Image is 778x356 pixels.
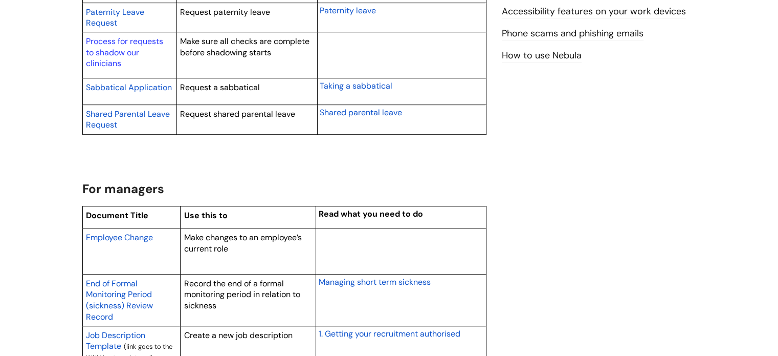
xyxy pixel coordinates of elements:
[86,278,153,322] span: End of Formal Monitoring Period (sickness) Review Record
[180,7,270,17] span: Request paternity leave
[86,6,144,29] a: Paternity Leave Request
[86,36,163,69] a: Process for requests to shadow our clinicians
[184,210,228,221] span: Use this to
[318,277,430,287] span: Managing short term sickness
[86,232,153,243] span: Employee Change
[86,277,153,323] a: End of Formal Monitoring Period (sickness) Review Record
[318,327,460,340] a: 1. Getting your recruitment authorised
[318,276,430,288] a: Managing short term sickness
[82,181,164,197] span: For managers
[502,5,686,18] a: Accessibility features on your work devices
[320,107,402,118] span: Shared parental leave
[184,278,300,311] span: Record the end of a formal monitoring period in relation to sickness
[180,36,309,58] span: Make sure all checks are complete before shadowing starts
[86,108,170,131] a: Shared Parental Leave Request
[320,5,376,16] span: Paternity leave
[86,210,148,221] span: Document Title
[184,330,293,341] span: Create a new job description
[180,82,260,93] span: Request a sabbatical
[184,232,302,254] span: Make changes to an employee’s current role
[86,329,145,352] a: Job Description Template
[318,328,460,339] span: 1. Getting your recruitment authorised
[86,231,153,243] a: Employee Change
[320,106,402,118] a: Shared parental leave
[318,208,423,219] span: Read what you need to do
[86,81,172,93] a: Sabbatical Application
[502,49,582,62] a: How to use Nebula
[320,4,376,16] a: Paternity leave
[86,82,172,93] span: Sabbatical Application
[502,27,643,40] a: Phone scams and phishing emails
[320,79,392,92] a: Taking a sabbatical
[180,109,295,119] span: Request shared parental leave
[86,7,144,29] span: Paternity Leave Request
[320,80,392,91] span: Taking a sabbatical
[86,330,145,352] span: Job Description Template
[86,109,170,131] span: Shared Parental Leave Request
